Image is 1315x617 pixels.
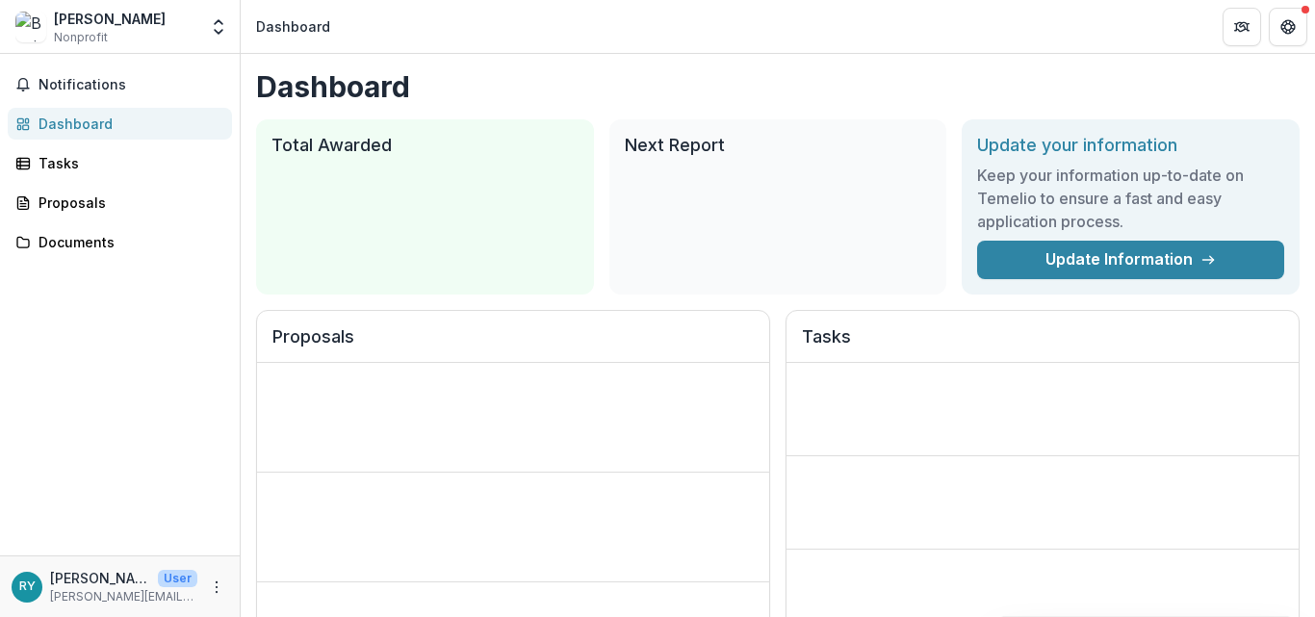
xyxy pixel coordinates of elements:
[977,164,1284,233] h3: Keep your information up-to-date on Temelio to ensure a fast and easy application process.
[54,9,166,29] div: [PERSON_NAME]
[802,326,1283,363] h2: Tasks
[272,326,754,363] h2: Proposals
[248,13,338,40] nav: breadcrumb
[39,114,217,134] div: Dashboard
[205,8,232,46] button: Open entity switcher
[8,226,232,258] a: Documents
[39,77,224,93] span: Notifications
[271,135,579,156] h2: Total Awarded
[977,241,1284,279] a: Update Information
[54,29,108,46] span: Nonprofit
[205,576,228,599] button: More
[50,568,150,588] p: [PERSON_NAME]
[256,69,1300,104] h1: Dashboard
[39,193,217,213] div: Proposals
[256,16,330,37] div: Dashboard
[8,69,232,100] button: Notifications
[625,135,932,156] h2: Next Report
[158,570,197,587] p: User
[8,147,232,179] a: Tasks
[8,108,232,140] a: Dashboard
[19,580,36,593] div: Rebecca Yau
[39,153,217,173] div: Tasks
[50,588,197,605] p: [PERSON_NAME][EMAIL_ADDRESS][DOMAIN_NAME]
[1223,8,1261,46] button: Partners
[977,135,1284,156] h2: Update your information
[1269,8,1307,46] button: Get Help
[8,187,232,219] a: Proposals
[39,232,217,252] div: Documents
[15,12,46,42] img: Benjamin Ang Kah Wah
